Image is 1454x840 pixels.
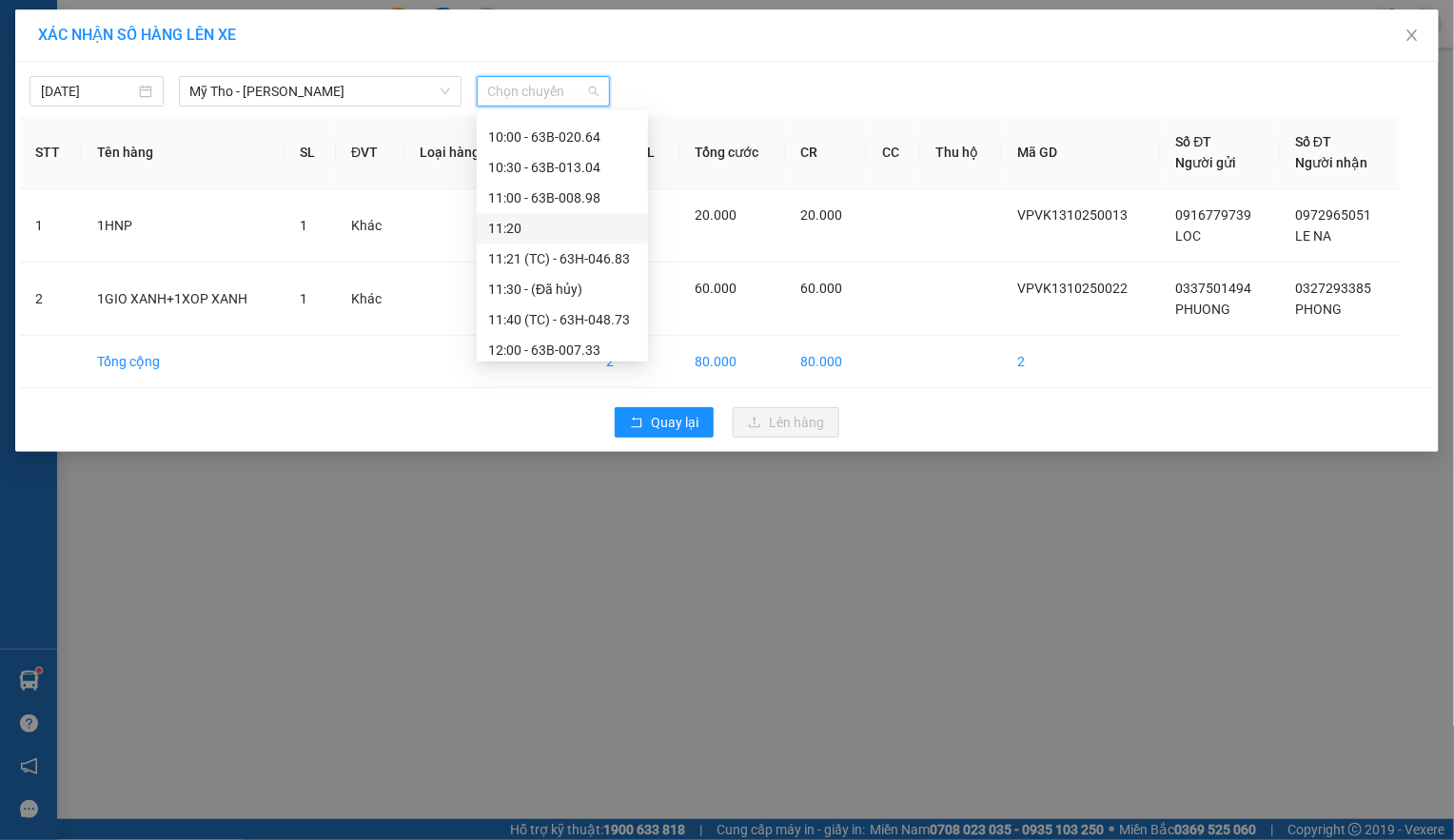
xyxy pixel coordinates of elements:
span: 60.000 [696,281,737,296]
span: Cước rồi : [14,125,86,145]
span: 60.000 [801,281,843,296]
div: 120.000 [14,123,171,146]
span: Mỹ Tho - Hồ Chí Minh [190,77,450,106]
div: VP [GEOGRAPHIC_DATA] [182,16,375,62]
th: Tổng cước [680,116,786,189]
div: 10:30 - 63B-013.04 [488,157,637,178]
th: Tên hàng [82,116,285,189]
span: 0916779739 [1176,207,1252,223]
div: 12:00 - 63B-007.33 [488,340,637,361]
td: 80.000 [680,336,786,388]
span: rollback [630,416,643,431]
span: VPVK1310250022 [1017,281,1128,296]
span: Chọn chuyến [488,77,599,106]
th: STT [20,116,82,189]
div: 11:40 (TC) - 63H-048.73 [488,309,637,330]
span: Người nhận [1295,155,1367,170]
th: Thu hộ [920,116,1002,189]
span: close [1405,28,1420,43]
input: 13/10/2025 [41,81,135,102]
div: BAO [16,59,168,82]
th: Mã GD [1002,116,1160,189]
td: Khác [336,263,404,336]
span: PHUONG [1176,302,1231,317]
span: down [440,86,451,97]
span: 20.000 [801,207,843,223]
td: 2 [591,336,679,388]
span: 0337501494 [1176,281,1252,296]
span: VPVK1310250013 [1017,207,1128,223]
td: 2 [20,263,82,336]
div: NHAT LE [182,62,375,85]
button: rollbackQuay lại [615,407,714,438]
th: CC [867,116,920,189]
div: [PERSON_NAME] [16,16,168,59]
td: 80.000 [786,336,867,388]
span: 1 [300,218,307,233]
div: 11:30 - (Đã hủy) [488,279,637,300]
th: CR [786,116,867,189]
span: Gửi: [16,16,46,36]
span: XÁC NHẬN SỐ HÀNG LÊN XE [38,26,236,44]
td: 1HNP [82,189,285,263]
span: 20.000 [696,207,737,223]
td: 1 [20,189,82,263]
span: Người gửi [1176,155,1237,170]
span: Quay lại [651,412,698,433]
th: Loại hàng [404,116,506,189]
div: 0903136106 [16,82,168,108]
span: Nhận: [182,18,227,38]
span: PHONG [1295,302,1342,317]
div: 11:20 [488,218,637,239]
th: SL [285,116,336,189]
div: 0328299000 [182,85,375,111]
th: ĐVT [336,116,404,189]
button: uploadLên hàng [733,407,839,438]
td: Tổng cộng [82,336,285,388]
div: 10:00 - 63B-020.64 [488,127,637,147]
td: 2 [1002,336,1160,388]
span: 0972965051 [1295,207,1371,223]
span: Số ĐT [1176,134,1212,149]
span: LE NA [1295,228,1331,244]
span: 0327293385 [1295,281,1371,296]
span: Số ĐT [1295,134,1331,149]
td: Khác [336,189,404,263]
button: Close [1385,10,1439,63]
div: 11:00 - 63B-008.98 [488,187,637,208]
span: 1 [300,291,307,306]
div: 11:21 (TC) - 63H-046.83 [488,248,637,269]
span: LOC [1176,228,1202,244]
td: 1GIO XANH+1XOP XANH [82,263,285,336]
